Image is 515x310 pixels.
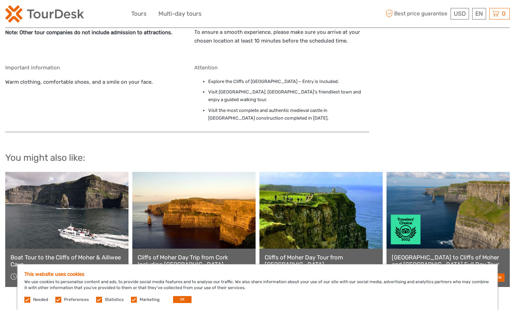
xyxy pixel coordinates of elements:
li: Visit [GEOGRAPHIC_DATA], [GEOGRAPHIC_DATA]’s friendliest town and enjoy a guided walking tour. [208,88,369,104]
a: Boat Tour to the Cliffs of Moher & Aillwee Cave [10,254,123,268]
p: We're away right now. Please check back later! [10,12,79,18]
button: OK [173,296,192,303]
a: Tours [131,9,147,19]
button: Open LiveChat chat widget [80,11,88,19]
p: To ensure a smooth experience, please make sure you arrive at your chosen location at least 10 mi... [194,28,369,46]
img: 2254-3441b4b5-4e5f-4d00-b396-31f1d84a6ebf_logo_small.png [5,5,84,23]
label: Preferences [64,297,89,303]
li: Visit the most complete and authentic medieval castle in [GEOGRAPHIC_DATA] construction completed... [208,107,369,122]
span: USD [454,10,466,17]
span: 0 [501,10,507,17]
div: We use cookies to personalise content and ads, to provide social media features and to analyse ou... [17,264,498,310]
h5: This website uses cookies [24,271,491,277]
div: EN [472,8,486,20]
a: Cliffs of Moher Day Tour from [GEOGRAPHIC_DATA] [265,254,377,268]
h5: Attention [194,65,369,71]
h5: Important information [5,65,180,71]
a: Multi-day tours [158,9,202,19]
label: Statistics [105,297,124,303]
label: Marketing [140,297,159,303]
h2: You might also like: [5,152,510,164]
span: Best price guarantee [384,8,449,20]
li: Explore the Cliffs of [GEOGRAPHIC_DATA] – Entry is Included. [208,78,369,85]
a: [GEOGRAPHIC_DATA] to Cliffs of Moher and [GEOGRAPHIC_DATA] Full Day Tour [392,254,505,268]
strong: Note: Other tour companies do not include admission to attractions. [5,29,172,36]
p: Warm clothing, comfortable shoes, and a smile on your face. [5,78,180,87]
a: Cliffs of Moher Day Trip from Cork Including [GEOGRAPHIC_DATA] [138,254,250,268]
label: Needed [33,297,48,303]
